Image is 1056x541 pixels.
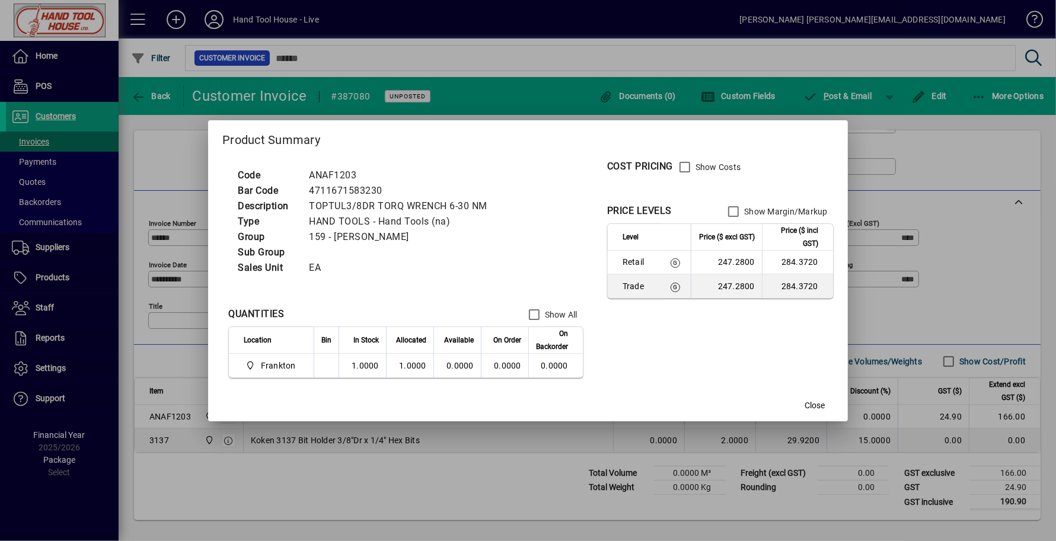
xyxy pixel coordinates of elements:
[208,120,848,155] h2: Product Summary
[232,229,303,245] td: Group
[607,204,672,218] div: PRICE LEVELS
[303,199,502,214] td: TOPTUL3/8DR TORQ WRENCH 6-30 NM
[386,354,433,377] td: 1.0000
[232,168,303,183] td: Code
[303,214,502,229] td: HAND TOOLS - Hand Tools (na)
[691,274,762,298] td: 247.2800
[762,274,833,298] td: 284.3720
[623,231,639,244] span: Level
[623,256,654,268] span: Retail
[693,161,741,173] label: Show Costs
[493,334,521,347] span: On Order
[232,260,303,276] td: Sales Unit
[303,183,502,199] td: 4711671583230
[691,251,762,274] td: 247.2800
[536,327,568,353] span: On Backorder
[353,334,379,347] span: In Stock
[232,183,303,199] td: Bar Code
[303,229,502,245] td: 159 - [PERSON_NAME]
[433,354,481,377] td: 0.0000
[805,399,825,412] span: Close
[494,361,521,370] span: 0.0000
[339,354,386,377] td: 1.0000
[232,199,303,214] td: Description
[228,307,284,321] div: QUANTITIES
[770,224,818,250] span: Price ($ incl GST)
[444,334,474,347] span: Available
[742,206,828,217] label: Show Margin/Markup
[303,168,502,183] td: ANAF1203
[607,159,673,174] div: COST PRICING
[623,280,654,292] span: Trade
[261,360,296,372] span: Frankton
[244,358,301,373] span: Frankton
[232,214,303,229] td: Type
[396,334,426,347] span: Allocated
[232,245,303,260] td: Sub Group
[244,334,272,347] span: Location
[303,260,502,276] td: EA
[543,309,578,321] label: Show All
[699,231,755,244] span: Price ($ excl GST)
[796,395,834,417] button: Close
[528,354,583,377] td: 0.0000
[762,251,833,274] td: 284.3720
[321,334,331,347] span: Bin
